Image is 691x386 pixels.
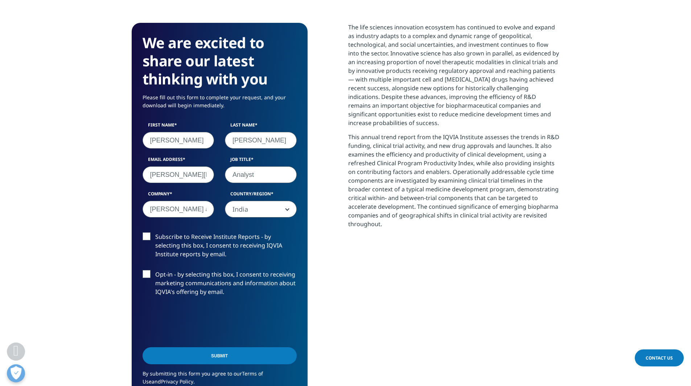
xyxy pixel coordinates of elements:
[7,364,25,382] button: Open Preferences
[143,232,297,262] label: Subscribe to Receive Institute Reports - by selecting this box, I consent to receiving IQVIA Inst...
[225,201,297,217] span: India
[225,122,297,132] label: Last Name
[225,156,297,166] label: Job Title
[225,191,297,201] label: Country/Region
[143,122,214,132] label: First Name
[143,94,297,115] p: Please fill out this form to complete your request, and your download will begin immediately.
[225,201,296,218] span: India
[143,156,214,166] label: Email Address
[348,133,560,234] p: This annual trend report from the IQVIA Institute assesses the trends in R&D funding, clinical tr...
[143,34,297,88] h3: We are excited to share our latest thinking with you
[161,378,193,385] a: Privacy Policy
[143,191,214,201] label: Company
[143,308,253,336] iframe: reCAPTCHA
[143,270,297,300] label: Opt-in - by selecting this box, I consent to receiving marketing communications and information a...
[143,347,297,364] input: Submit
[646,355,673,361] span: Contact Us
[635,349,684,366] a: Contact Us
[348,23,560,133] p: The life sciences innovation ecosystem has continued to evolve and expand as industry adapts to a...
